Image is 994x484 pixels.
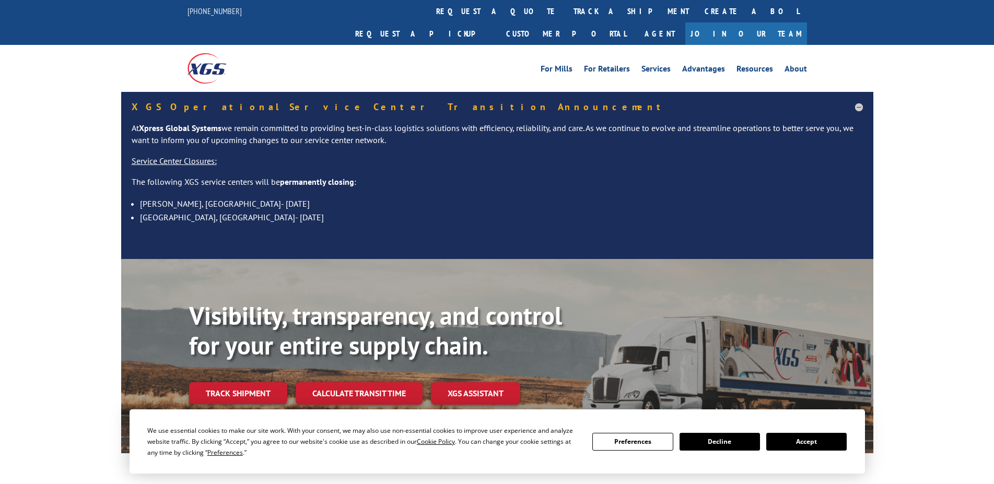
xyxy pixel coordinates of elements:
h5: XGS Operational Service Center Transition Announcement [132,102,863,112]
li: [GEOGRAPHIC_DATA], [GEOGRAPHIC_DATA]- [DATE] [140,210,863,224]
a: Calculate transit time [296,382,423,405]
strong: Xpress Global Systems [139,123,221,133]
a: Request a pickup [347,22,498,45]
div: Cookie Consent Prompt [130,409,865,474]
p: At we remain committed to providing best-in-class logistics solutions with efficiency, reliabilit... [132,122,863,156]
span: Cookie Policy [417,437,455,446]
button: Decline [680,433,760,451]
button: Accept [766,433,847,451]
a: XGS ASSISTANT [431,382,520,405]
li: [PERSON_NAME], [GEOGRAPHIC_DATA]- [DATE] [140,197,863,210]
a: For Mills [541,65,572,76]
a: Advantages [682,65,725,76]
button: Preferences [592,433,673,451]
a: For Retailers [584,65,630,76]
a: Resources [736,65,773,76]
a: Track shipment [189,382,287,404]
div: We use essential cookies to make our site work. With your consent, we may also use non-essential ... [147,425,580,458]
a: Customer Portal [498,22,634,45]
a: About [785,65,807,76]
a: Join Our Team [685,22,807,45]
a: [PHONE_NUMBER] [188,6,242,16]
strong: permanently closing [280,176,354,187]
u: Service Center Closures: [132,156,217,166]
span: Preferences [207,448,243,457]
a: Services [641,65,671,76]
p: The following XGS service centers will be : [132,176,863,197]
b: Visibility, transparency, and control for your entire supply chain. [189,299,562,362]
a: Agent [634,22,685,45]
